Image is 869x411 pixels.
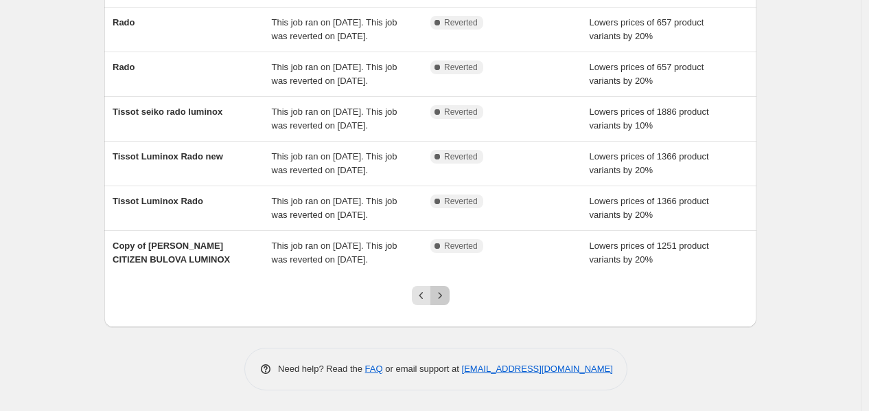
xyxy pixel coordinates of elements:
[113,241,230,265] span: Copy of [PERSON_NAME] CITIZEN BULOVA LUMINOX
[272,107,397,131] span: This job ran on [DATE]. This job was reverted on [DATE].
[272,241,397,265] span: This job ran on [DATE]. This job was reverted on [DATE].
[365,364,383,374] a: FAQ
[430,286,450,305] button: Next
[444,62,478,73] span: Reverted
[444,151,478,162] span: Reverted
[590,196,709,220] span: Lowers prices of 1366 product variants by 20%
[590,62,704,86] span: Lowers prices of 657 product variants by 20%
[113,196,203,206] span: Tissot Luminox Rado
[113,17,135,27] span: Rado
[444,17,478,28] span: Reverted
[272,151,397,175] span: This job ran on [DATE]. This job was reverted on [DATE].
[113,151,223,162] span: Tissot Luminox Rado new
[590,107,709,131] span: Lowers prices of 1886 product variants by 10%
[590,241,709,265] span: Lowers prices of 1251 product variants by 20%
[272,62,397,86] span: This job ran on [DATE]. This job was reverted on [DATE].
[113,62,135,72] span: Rado
[113,107,222,117] span: Tissot seiko rado luminox
[462,364,613,374] a: [EMAIL_ADDRESS][DOMAIN_NAME]
[412,286,431,305] button: Previous
[272,196,397,220] span: This job ran on [DATE]. This job was reverted on [DATE].
[278,364,365,374] span: Need help? Read the
[444,196,478,207] span: Reverted
[444,241,478,252] span: Reverted
[383,364,462,374] span: or email support at
[412,286,450,305] nav: Pagination
[590,151,709,175] span: Lowers prices of 1366 product variants by 20%
[590,17,704,41] span: Lowers prices of 657 product variants by 20%
[444,107,478,118] span: Reverted
[272,17,397,41] span: This job ran on [DATE]. This job was reverted on [DATE].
